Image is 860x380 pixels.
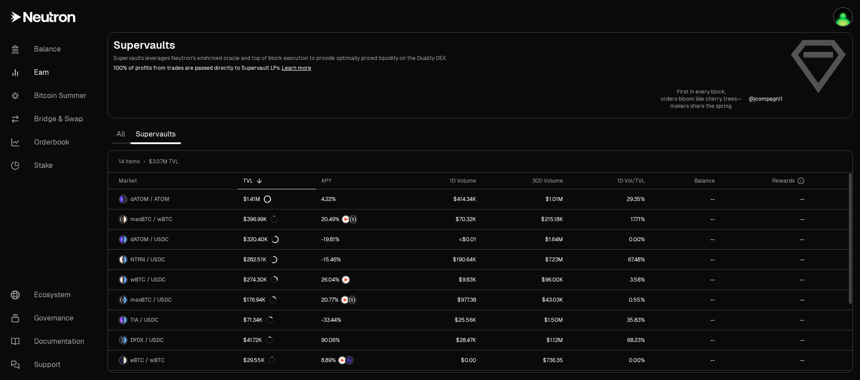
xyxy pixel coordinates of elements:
[124,196,127,203] img: ATOM Logo
[834,8,852,26] img: Chris
[4,353,97,376] a: Support
[108,350,238,370] a: eBTC LogowBTC LogoeBTC / wBTC
[720,330,810,350] a: --
[120,216,123,223] img: maxBTC Logo
[124,256,127,263] img: USDC Logo
[482,310,569,330] a: $1.50M
[568,209,650,229] a: 17.71%
[402,290,482,310] a: $977.38
[119,177,232,184] div: Market
[482,350,569,370] a: $736.35
[130,256,165,263] span: NTRN / USDC
[124,216,127,223] img: wBTC Logo
[402,230,482,249] a: <$0.01
[108,230,238,249] a: dATOM LogoUSDC LogodATOM / USDC
[720,350,810,370] a: --
[772,177,795,184] span: Rewards
[108,189,238,209] a: dATOM LogoATOM LogodATOM / ATOM
[113,54,783,62] p: Supervaults leverages Neutron's enshrined oracle and top of block execution to provide optimally ...
[487,177,563,184] div: 30D Volume
[120,236,123,243] img: dATOM Logo
[238,350,316,370] a: $29.55K
[650,189,720,209] a: --
[238,230,316,249] a: $320.40K
[482,230,569,249] a: $1.64M
[108,209,238,229] a: maxBTC LogowBTC LogomaxBTC / wBTC
[661,102,742,110] p: makers share the spring.
[342,276,349,283] img: NTRN
[120,357,123,364] img: eBTC Logo
[407,177,476,184] div: 1D Volume
[243,216,278,223] div: $396.99K
[720,250,810,269] a: --
[4,307,97,330] a: Governance
[346,357,353,364] img: EtherFi Points
[650,230,720,249] a: --
[568,230,650,249] a: 0.00%
[650,270,720,290] a: --
[243,316,273,324] div: $71.34K
[113,38,783,52] h2: Supervaults
[243,236,279,243] div: $320.40K
[113,64,783,72] p: 100% of profits from trades are passed directly to Supervault LPs.
[402,209,482,229] a: $70.32K
[130,125,181,143] a: Supervaults
[243,276,278,283] div: $274.30K
[650,209,720,229] a: --
[120,256,123,263] img: NTRN Logo
[402,330,482,350] a: $28.47K
[130,337,164,344] span: DYDX / USDC
[108,290,238,310] a: maxBTC LogoUSDC LogomaxBTC / USDC
[749,95,783,102] a: @jcompagni1
[482,270,569,290] a: $96.00K
[650,350,720,370] a: --
[108,250,238,269] a: NTRN LogoUSDC LogoNTRN / USDC
[656,177,715,184] div: Balance
[238,290,316,310] a: $176.94K
[108,270,238,290] a: wBTC LogoUSDC LogowBTC / USDC
[124,337,127,344] img: USDC Logo
[321,275,396,284] button: NTRN
[316,290,401,310] a: NTRNStructured Points
[720,209,810,229] a: --
[4,61,97,84] a: Earn
[4,131,97,154] a: Orderbook
[720,270,810,290] a: --
[661,95,742,102] p: orders bloom like cherry trees—
[130,216,172,223] span: maxBTC / wBTC
[120,296,123,303] img: maxBTC Logo
[4,154,97,177] a: Stake
[124,296,127,303] img: USDC Logo
[316,350,401,370] a: NTRNEtherFi Points
[568,350,650,370] a: 0.00%
[402,310,482,330] a: $25.56K
[650,250,720,269] a: --
[650,290,720,310] a: --
[482,330,569,350] a: $1.12M
[568,250,650,269] a: 67.48%
[321,215,396,224] button: NTRNStructured Points
[4,38,97,61] a: Balance
[238,250,316,269] a: $282.51K
[243,256,277,263] div: $282.51K
[720,189,810,209] a: --
[243,177,311,184] div: TVL
[482,250,569,269] a: $7.23M
[238,209,316,229] a: $396.99K
[321,295,396,304] button: NTRNStructured Points
[720,310,810,330] a: --
[243,196,271,203] div: $1.41M
[130,296,172,303] span: maxBTC / USDC
[568,330,650,350] a: 68.23%
[568,310,650,330] a: 35.83%
[124,276,127,283] img: USDC Logo
[238,270,316,290] a: $274.30K
[238,189,316,209] a: $1.41M
[282,64,311,72] a: Learn more
[243,337,273,344] div: $41.72K
[111,125,130,143] a: All
[4,330,97,353] a: Documentation
[120,276,123,283] img: wBTC Logo
[720,290,810,310] a: --
[130,316,159,324] span: TIA / USDC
